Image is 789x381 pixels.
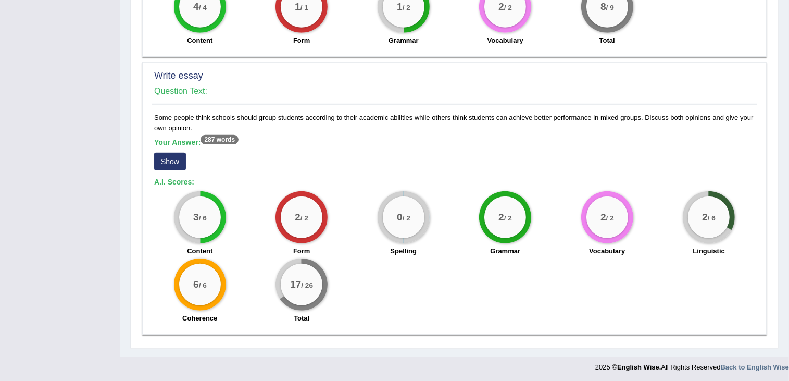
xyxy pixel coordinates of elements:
[199,282,207,290] small: / 6
[152,113,757,329] div: Some people think schools should group students according to their academic abilities while other...
[300,214,308,222] small: / 2
[498,1,504,13] big: 2
[154,153,186,170] button: Show
[487,35,523,45] label: Vocabulary
[397,1,403,13] big: 1
[397,212,403,223] big: 0
[403,4,410,11] small: / 2
[606,214,614,222] small: / 2
[600,1,606,13] big: 8
[693,246,725,256] label: Linguistic
[294,313,309,323] label: Total
[187,246,212,256] label: Content
[617,363,661,371] strong: English Wise.
[721,363,789,371] a: Back to English Wise
[154,87,755,96] h4: Question Text:
[154,71,755,81] h2: Write essay
[187,35,212,45] label: Content
[293,35,310,45] label: Form
[390,246,417,256] label: Spelling
[599,35,615,45] label: Total
[708,214,716,222] small: / 6
[193,212,199,223] big: 3
[595,357,789,372] div: 2025 © All Rights Reserved
[293,246,310,256] label: Form
[193,279,199,290] big: 6
[300,4,308,11] small: / 1
[490,246,520,256] label: Grammar
[182,313,217,323] label: Coherence
[702,212,708,223] big: 2
[302,282,314,290] small: / 26
[403,214,410,222] small: / 2
[606,4,614,11] small: / 9
[199,4,207,11] small: / 4
[295,212,300,223] big: 2
[504,214,512,222] small: / 2
[193,1,199,13] big: 4
[589,246,625,256] label: Vocabulary
[600,212,606,223] big: 2
[290,279,301,290] big: 17
[498,212,504,223] big: 2
[154,178,194,186] b: A.I. Scores:
[295,1,300,13] big: 1
[199,214,207,222] small: / 6
[154,138,239,146] b: Your Answer:
[504,4,512,11] small: / 2
[201,135,239,144] sup: 287 words
[389,35,419,45] label: Grammar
